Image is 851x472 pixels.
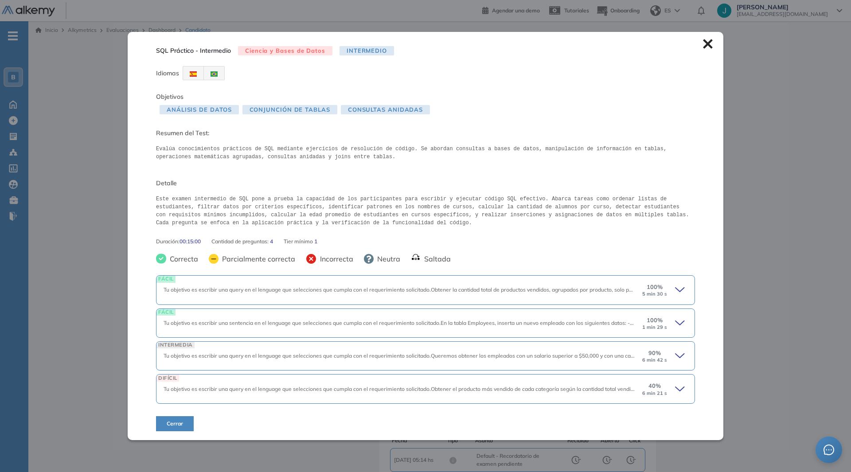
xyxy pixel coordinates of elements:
[156,46,231,55] span: SQL Práctico - Intermedio
[648,349,661,357] span: 90 %
[270,238,273,246] span: 4
[211,238,270,246] span: Cantidad de preguntas:
[156,309,176,316] span: FÁCIL
[316,254,353,264] span: Incorrecta
[341,105,430,114] span: Consultas Anidadas
[156,238,180,246] span: Duración :
[156,342,195,348] span: INTERMEDIA
[156,93,183,101] span: Objetivos
[340,46,394,55] span: Intermedio
[166,254,198,264] span: Correcta
[190,71,197,77] img: ESP
[642,357,667,363] small: 6 min 42 s
[156,416,194,431] button: Cerrar
[167,420,183,428] span: Cerrar
[642,291,667,297] small: 5 min 30 s
[156,69,179,77] span: Idiomas
[219,254,295,264] span: Parcialmente correcta
[642,390,667,396] small: 6 min 21 s
[824,445,834,455] span: message
[421,254,451,264] span: Saltada
[642,324,667,330] small: 1 min 29 s
[647,283,663,291] span: 100 %
[180,238,201,246] span: 00:15:00
[211,71,218,77] img: BRA
[160,105,239,114] span: Análisis de Datos
[156,276,176,282] span: FÁCIL
[156,129,695,138] span: Resumen del Test:
[648,382,661,390] span: 40 %
[156,374,179,381] span: DIFÍCIL
[647,316,663,324] span: 100 %
[284,238,314,246] span: Tier mínimo
[238,46,332,55] span: Ciencia y Bases de Datos
[314,238,317,246] span: 1
[156,195,695,227] pre: Este examen intermedio de SQL pone a prueba la capacidad de los participantes para escribir y eje...
[156,145,695,161] pre: Evalúa conocimientos prácticos de SQL mediante ejercicios de resolución de código. Se abordan con...
[156,179,695,188] span: Detalle
[374,254,400,264] span: Neutra
[242,105,337,114] span: Conjunción de Tablas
